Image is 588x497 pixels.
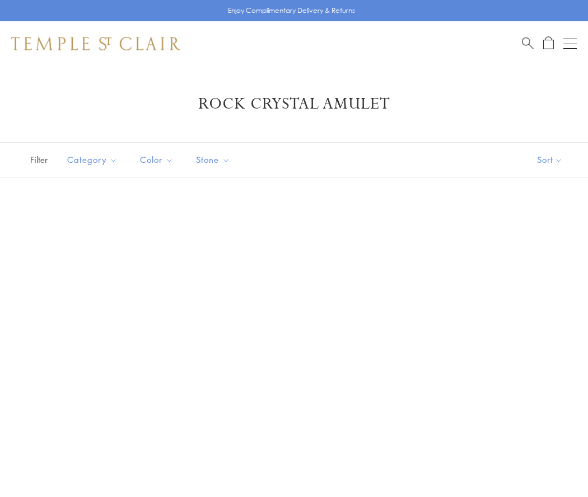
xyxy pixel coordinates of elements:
[522,36,534,50] a: Search
[28,94,560,114] h1: Rock Crystal Amulet
[188,147,239,172] button: Stone
[512,143,588,177] button: Show sort by
[190,153,239,167] span: Stone
[563,37,577,50] button: Open navigation
[62,153,126,167] span: Category
[132,147,182,172] button: Color
[59,147,126,172] button: Category
[11,37,180,50] img: Temple St. Clair
[228,5,355,16] p: Enjoy Complimentary Delivery & Returns
[543,36,554,50] a: Open Shopping Bag
[134,153,182,167] span: Color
